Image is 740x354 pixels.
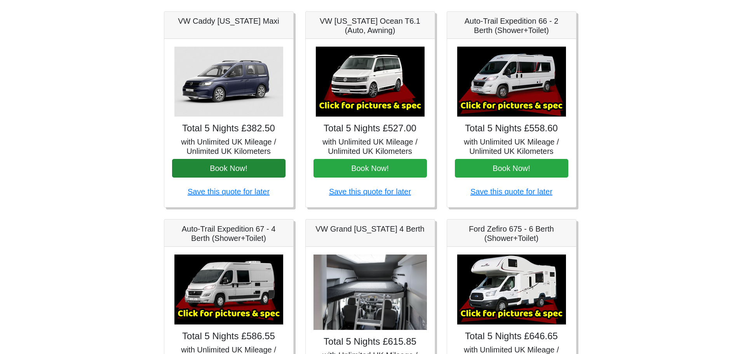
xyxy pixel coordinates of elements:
[457,47,566,117] img: Auto-Trail Expedition 66 - 2 Berth (Shower+Toilet)
[455,123,568,134] h4: Total 5 Nights £558.60
[470,187,552,196] a: Save this quote for later
[455,137,568,156] h5: with Unlimited UK Mileage / Unlimited UK Kilometers
[172,224,286,243] h5: Auto-Trail Expedition 67 - 4 Berth (Shower+Toilet)
[172,137,286,156] h5: with Unlimited UK Mileage / Unlimited UK Kilometers
[172,331,286,342] h4: Total 5 Nights £586.55
[313,224,427,234] h5: VW Grand [US_STATE] 4 Berth
[329,187,411,196] a: Save this quote for later
[313,123,427,134] h4: Total 5 Nights £527.00
[172,123,286,134] h4: Total 5 Nights £382.50
[172,159,286,178] button: Book Now!
[316,47,425,117] img: VW California Ocean T6.1 (Auto, Awning)
[313,16,427,35] h5: VW [US_STATE] Ocean T6.1 (Auto, Awning)
[455,16,568,35] h5: Auto-Trail Expedition 66 - 2 Berth (Shower+Toilet)
[455,159,568,178] button: Book Now!
[313,137,427,156] h5: with Unlimited UK Mileage / Unlimited UK Kilometers
[455,331,568,342] h4: Total 5 Nights £646.65
[313,159,427,178] button: Book Now!
[172,16,286,26] h5: VW Caddy [US_STATE] Maxi
[455,224,568,243] h5: Ford Zefiro 675 - 6 Berth (Shower+Toilet)
[188,187,270,196] a: Save this quote for later
[457,255,566,324] img: Ford Zefiro 675 - 6 Berth (Shower+Toilet)
[313,255,427,330] img: VW Grand California 4 Berth
[174,47,283,117] img: VW Caddy California Maxi
[174,255,283,324] img: Auto-Trail Expedition 67 - 4 Berth (Shower+Toilet)
[313,336,427,347] h4: Total 5 Nights £615.85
